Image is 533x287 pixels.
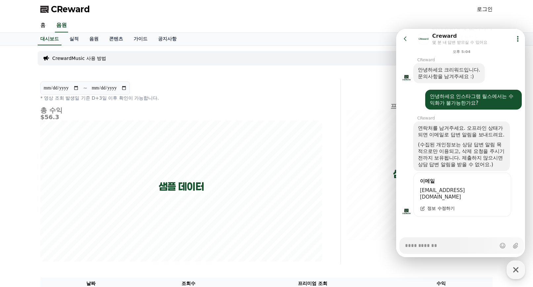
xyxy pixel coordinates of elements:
[83,84,87,92] p: ~
[84,33,104,45] a: 음원
[477,5,493,13] a: 로그인
[159,181,204,193] p: 샘플 데이터
[40,107,322,114] h4: 총 수익
[396,29,525,257] iframe: Channel chat
[35,19,51,32] a: 홈
[51,4,90,15] span: CReward
[38,33,61,45] a: 대시보드
[346,103,477,110] h4: 프리미엄 조회
[153,33,182,45] a: 공지사항
[40,4,90,15] a: CReward
[52,55,106,62] a: CrewardMusic 사용 방법
[128,33,153,45] a: 가이드
[40,114,322,120] h5: $56.3
[55,19,68,32] a: 음원
[393,168,430,180] p: 샘플 차트
[40,95,322,101] p: * 영상 조회 발생일 기준 D+3일 이후 확인이 가능합니다.
[64,33,84,45] a: 실적
[104,33,128,45] a: 콘텐츠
